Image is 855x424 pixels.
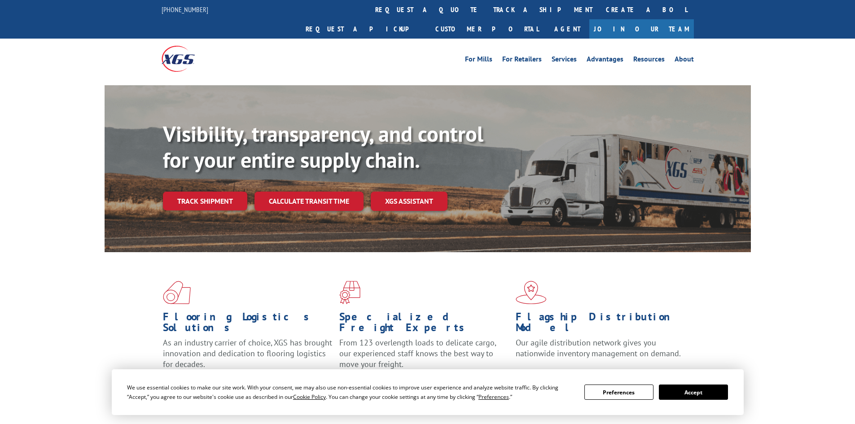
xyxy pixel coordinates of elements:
[516,337,681,358] span: Our agile distribution network gives you nationwide inventory management on demand.
[112,369,744,415] div: Cookie Consent Prompt
[633,56,665,66] a: Resources
[371,192,447,211] a: XGS ASSISTANT
[429,19,545,39] a: Customer Portal
[127,383,574,402] div: We use essential cookies to make our site work. With your consent, we may also use non-essential ...
[516,311,685,337] h1: Flagship Distribution Model
[299,19,429,39] a: Request a pickup
[162,5,208,14] a: [PHONE_NUMBER]
[587,56,623,66] a: Advantages
[584,385,653,400] button: Preferences
[545,19,589,39] a: Agent
[502,56,542,66] a: For Retailers
[163,281,191,304] img: xgs-icon-total-supply-chain-intelligence-red
[675,56,694,66] a: About
[516,281,547,304] img: xgs-icon-flagship-distribution-model-red
[339,337,509,377] p: From 123 overlength loads to delicate cargo, our experienced staff knows the best way to move you...
[163,337,332,369] span: As an industry carrier of choice, XGS has brought innovation and dedication to flooring logistics...
[659,385,728,400] button: Accept
[254,192,364,211] a: Calculate transit time
[465,56,492,66] a: For Mills
[516,367,627,377] a: Learn More >
[163,120,483,174] b: Visibility, transparency, and control for your entire supply chain.
[552,56,577,66] a: Services
[339,281,360,304] img: xgs-icon-focused-on-flooring-red
[163,311,333,337] h1: Flooring Logistics Solutions
[478,393,509,401] span: Preferences
[589,19,694,39] a: Join Our Team
[339,311,509,337] h1: Specialized Freight Experts
[163,192,247,210] a: Track shipment
[293,393,326,401] span: Cookie Policy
